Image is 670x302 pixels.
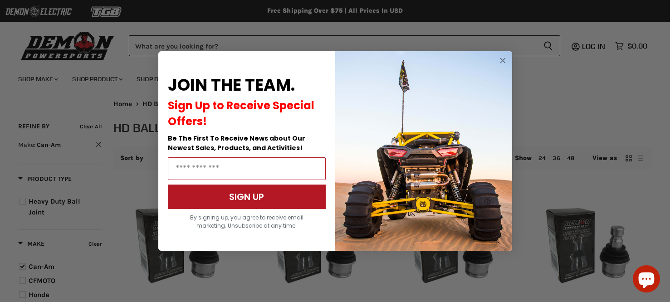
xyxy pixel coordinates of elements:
button: Close dialog [497,55,509,66]
inbox-online-store-chat: Shopify online store chat [630,265,663,295]
span: Sign Up to Receive Special Offers! [168,98,314,129]
span: Be The First To Receive News about Our Newest Sales, Products, and Activities! [168,134,305,152]
img: a9095488-b6e7-41ba-879d-588abfab540b.jpeg [335,51,512,251]
span: JOIN THE TEAM. [168,73,295,97]
button: SIGN UP [168,185,326,209]
span: By signing up, you agree to receive email marketing. Unsubscribe at any time. [190,214,303,229]
input: Email Address [168,157,326,180]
